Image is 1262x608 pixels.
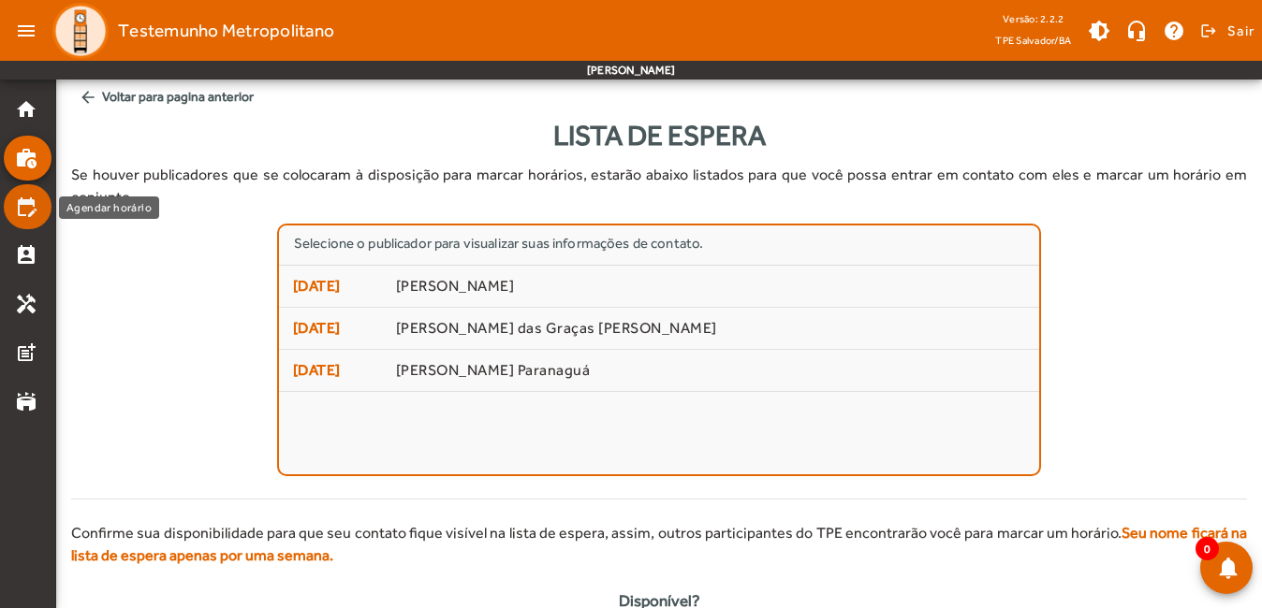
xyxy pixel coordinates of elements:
div: Agendar horário [59,196,159,219]
span: 0 [1196,537,1219,560]
mat-icon: handyman [15,293,37,315]
mat-icon: perm_contact_calendar [15,244,37,267]
mat-icon: work_history [15,147,37,169]
div: Lista de espera [71,114,1247,156]
img: Logo TPE [52,3,109,59]
mat-icon: home [15,98,37,121]
span: TPE Salvador/BA [995,31,1071,50]
div: Versão: 2.2.2 [995,7,1071,31]
span: [DATE] [293,359,382,382]
mat-icon: edit_calendar [15,195,37,218]
mat-icon: stadium [15,390,37,413]
span: [DATE] [293,317,382,340]
div: Selecione o publicador para visualizar suas informações de contato. [294,233,1024,253]
button: Sair [1197,17,1255,45]
span: Voltar para pagina anterior [71,80,1247,114]
span: Sair [1227,16,1255,46]
mat-icon: post_add [15,341,37,364]
span: [DATE] [293,275,382,297]
span: [PERSON_NAME] [396,277,1025,297]
span: Testemunho Metropolitano [118,16,334,46]
a: Testemunho Metropolitano [45,3,334,59]
mat-icon: arrow_back [79,88,97,107]
span: [PERSON_NAME] Paranaguá [396,361,1025,381]
p: Se houver publicadores que se colocaram à disposição para marcar horários, estarão abaixo listado... [71,164,1247,209]
span: [PERSON_NAME] das Graças [PERSON_NAME] [396,319,1025,339]
div: Confirme sua disponibilidade para que seu contato fique visível na lista de espera, assim, outros... [71,522,1247,567]
mat-icon: menu [7,12,45,50]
